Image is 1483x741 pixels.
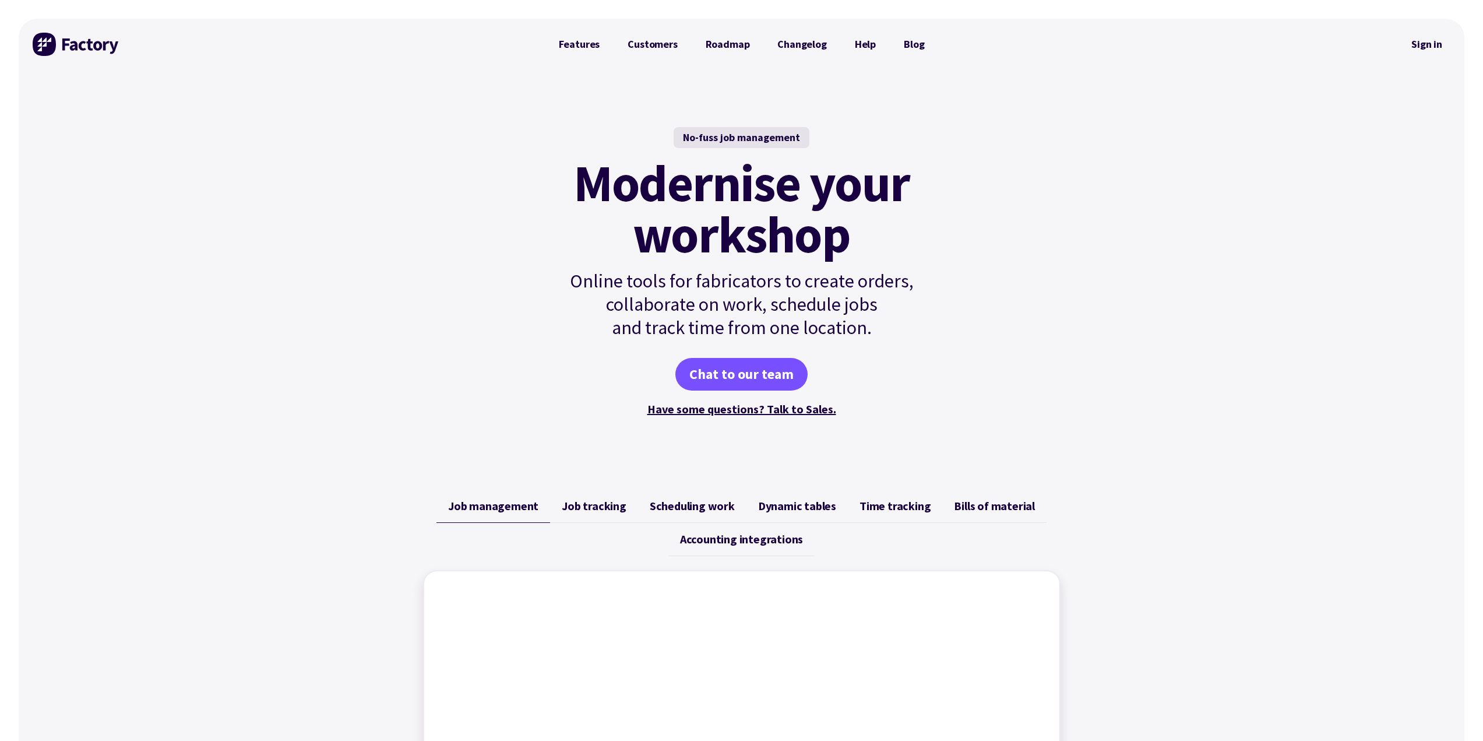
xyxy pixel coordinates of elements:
[33,33,120,56] img: Factory
[614,33,691,56] a: Customers
[692,33,764,56] a: Roadmap
[890,33,938,56] a: Blog
[448,499,538,513] span: Job management
[1403,31,1450,58] nav: Secondary Navigation
[1284,615,1483,741] iframe: Chat Widget
[674,127,809,148] div: No-fuss job management
[545,33,939,56] nav: Primary Navigation
[758,499,836,513] span: Dynamic tables
[680,532,803,546] span: Accounting integrations
[841,33,890,56] a: Help
[562,499,626,513] span: Job tracking
[675,358,808,391] a: Chat to our team
[545,33,614,56] a: Features
[1403,31,1450,58] a: Sign in
[859,499,931,513] span: Time tracking
[573,157,910,260] mark: Modernise your workshop
[763,33,840,56] a: Changelog
[545,269,939,339] p: Online tools for fabricators to create orders, collaborate on work, schedule jobs and track time ...
[954,499,1035,513] span: Bills of material
[650,499,735,513] span: Scheduling work
[647,402,836,416] a: Have some questions? Talk to Sales.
